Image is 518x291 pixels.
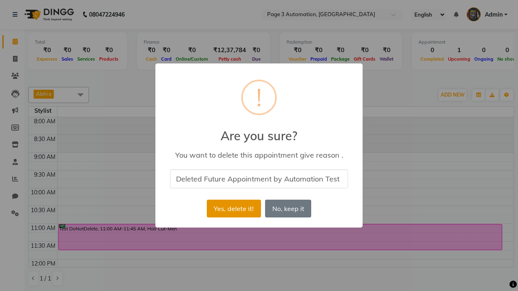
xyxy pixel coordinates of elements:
h2: Are you sure? [155,119,363,143]
div: ! [256,81,262,114]
button: Yes, delete it! [207,200,261,217]
input: Please enter the reason [170,169,348,188]
button: No, keep it [265,200,311,217]
div: You want to delete this appointment give reason . [167,150,351,160]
